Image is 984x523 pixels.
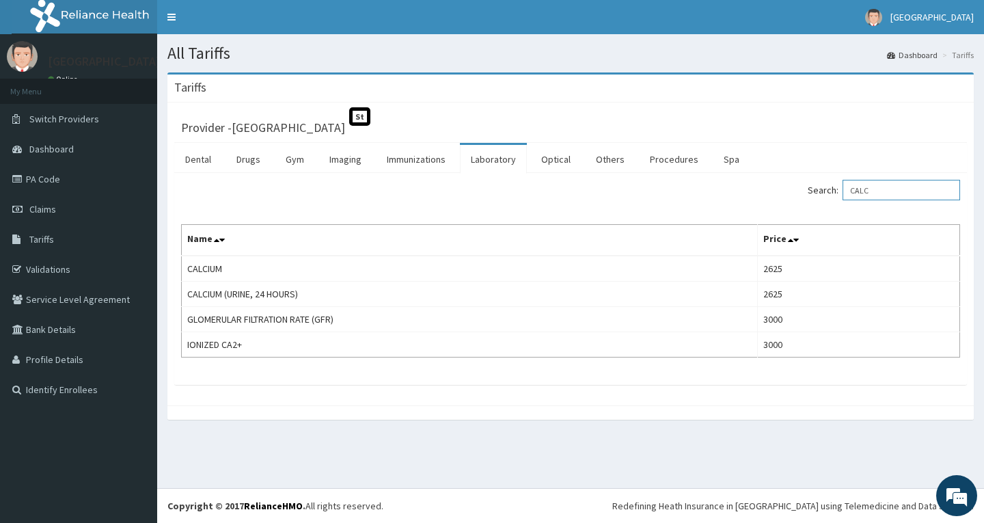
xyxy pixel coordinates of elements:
th: Name [182,225,758,256]
div: Redefining Heath Insurance in [GEOGRAPHIC_DATA] using Telemedicine and Data Science! [612,499,974,513]
a: Imaging [318,145,372,174]
td: 2625 [758,256,960,282]
a: Laboratory [460,145,527,174]
img: User Image [7,41,38,72]
a: Online [48,75,81,84]
td: 3000 [758,332,960,358]
a: Procedures [639,145,709,174]
a: Spa [713,145,750,174]
td: GLOMERULAR FILTRATION RATE (GFR) [182,307,758,332]
footer: All rights reserved. [157,488,984,523]
img: User Image [865,9,882,26]
h1: All Tariffs [167,44,974,62]
a: Dental [174,145,222,174]
a: Optical [530,145,582,174]
span: [GEOGRAPHIC_DATA] [890,11,974,23]
td: CALCIUM [182,256,758,282]
span: St [349,107,370,126]
th: Price [758,225,960,256]
div: Minimize live chat window [224,7,257,40]
a: Immunizations [376,145,456,174]
td: CALCIUM (URINE, 24 HOURS) [182,282,758,307]
h3: Tariffs [174,81,206,94]
input: Search: [843,180,960,200]
a: Dashboard [887,49,938,61]
div: Chat with us now [71,77,230,94]
a: Drugs [225,145,271,174]
img: d_794563401_company_1708531726252_794563401 [25,68,55,103]
label: Search: [808,180,960,200]
span: Tariffs [29,233,54,245]
a: Others [585,145,635,174]
a: Gym [275,145,315,174]
textarea: Type your message and hit 'Enter' [7,373,260,421]
strong: Copyright © 2017 . [167,500,305,512]
span: Dashboard [29,143,74,155]
td: 2625 [758,282,960,307]
span: Switch Providers [29,113,99,125]
td: IONIZED CA2+ [182,332,758,358]
span: Claims [29,203,56,215]
span: We're online! [79,172,189,310]
td: 3000 [758,307,960,332]
p: [GEOGRAPHIC_DATA] [48,55,161,68]
a: RelianceHMO [244,500,303,512]
li: Tariffs [939,49,974,61]
h3: Provider - [GEOGRAPHIC_DATA] [181,122,345,134]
